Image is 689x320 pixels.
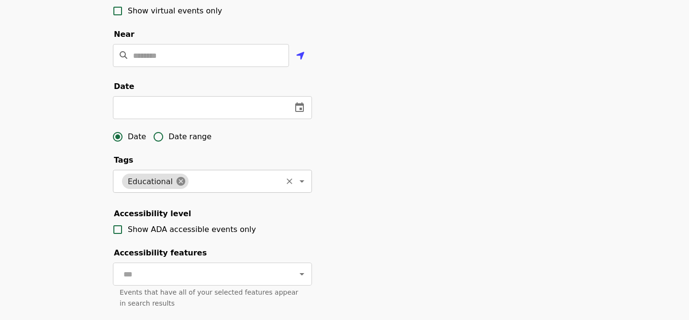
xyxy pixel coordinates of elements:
[114,248,207,257] span: Accessibility features
[296,50,305,62] i: location-arrow icon
[133,44,289,67] input: Location
[128,131,146,143] span: Date
[120,51,127,60] i: search icon
[128,225,256,234] span: Show ADA accessible events only
[289,45,312,68] button: Use my location
[122,174,189,189] div: Educational
[114,155,133,165] span: Tags
[128,6,222,15] span: Show virtual events only
[122,177,178,186] span: Educational
[114,209,191,218] span: Accessibility level
[120,288,298,307] span: Events that have all of your selected features appear in search results
[114,30,134,39] span: Near
[114,82,134,91] span: Date
[168,131,211,143] span: Date range
[295,175,309,188] button: Open
[295,267,309,281] button: Open
[288,96,311,119] button: change date
[283,175,296,188] button: Clear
